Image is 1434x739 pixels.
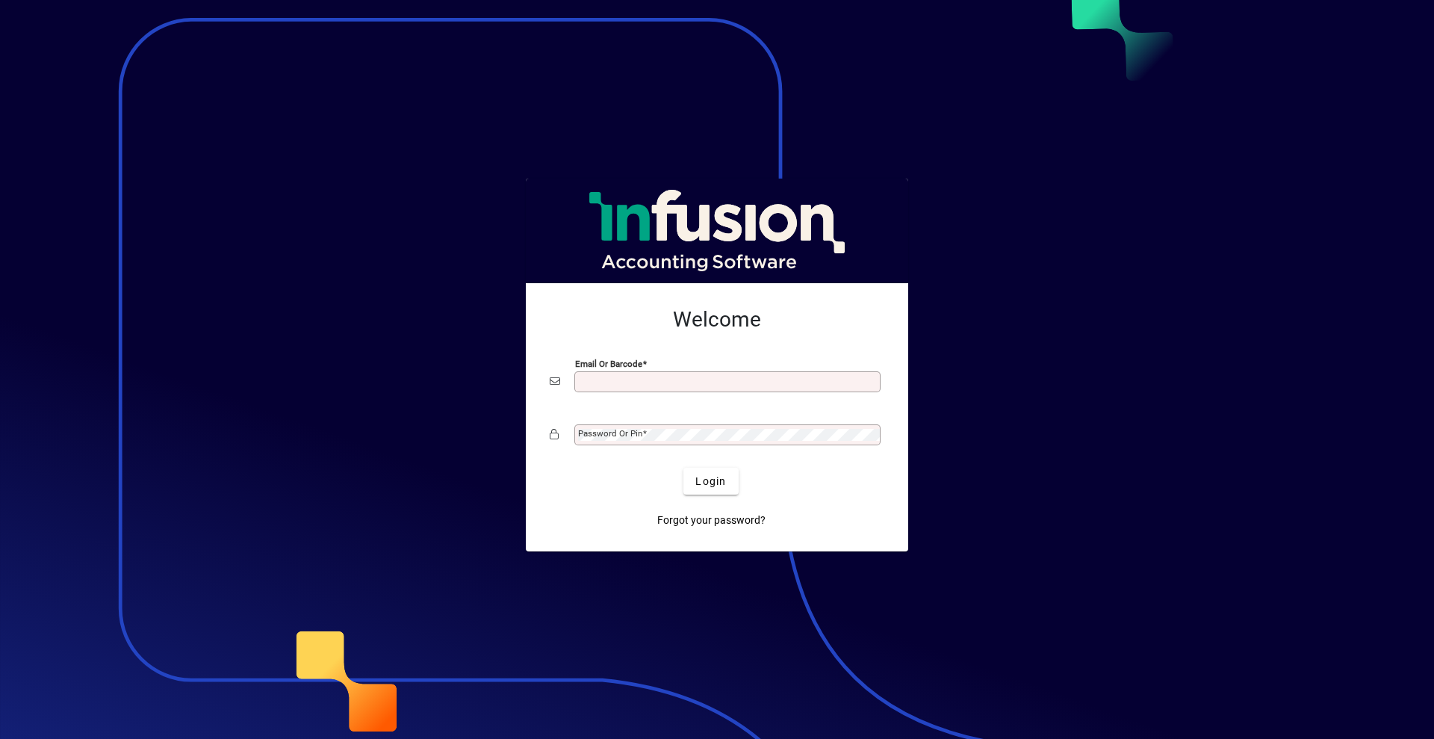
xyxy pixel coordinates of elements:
[683,468,738,495] button: Login
[575,359,642,369] mat-label: Email or Barcode
[657,513,766,528] span: Forgot your password?
[651,507,772,534] a: Forgot your password?
[695,474,726,489] span: Login
[550,307,884,333] h2: Welcome
[578,428,642,439] mat-label: Password or Pin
